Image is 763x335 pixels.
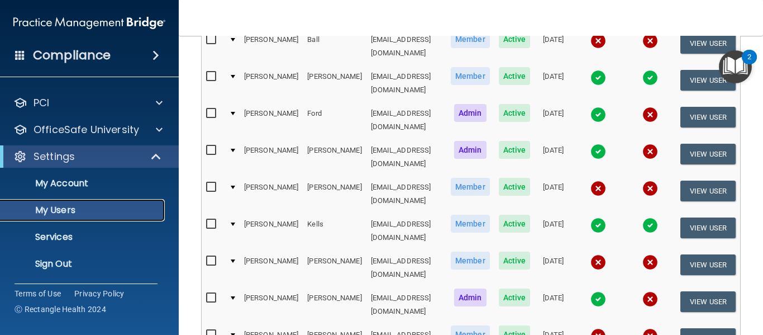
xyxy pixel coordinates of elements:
[366,102,446,139] td: [EMAIL_ADDRESS][DOMAIN_NAME]
[535,176,572,213] td: [DATE]
[15,288,61,299] a: Terms of Use
[642,291,658,307] img: cross.ca9f0e7f.svg
[240,176,303,213] td: [PERSON_NAME]
[642,33,658,49] img: cross.ca9f0e7f.svg
[34,150,75,163] p: Settings
[719,50,752,83] button: Open Resource Center, 2 new notifications
[303,286,366,323] td: [PERSON_NAME]
[747,57,751,72] div: 2
[74,288,125,299] a: Privacy Policy
[13,12,165,34] img: PMB logo
[590,181,606,196] img: cross.ca9f0e7f.svg
[499,141,531,159] span: Active
[590,254,606,270] img: cross.ca9f0e7f.svg
[451,67,490,85] span: Member
[366,213,446,249] td: [EMAIL_ADDRESS][DOMAIN_NAME]
[13,96,163,110] a: PCI
[499,67,531,85] span: Active
[366,249,446,286] td: [EMAIL_ADDRESS][DOMAIN_NAME]
[535,213,572,249] td: [DATE]
[240,249,303,286] td: [PERSON_NAME]
[7,205,160,216] p: My Users
[590,144,606,159] img: tick.e7d51cea.svg
[535,65,572,102] td: [DATE]
[366,65,446,102] td: [EMAIL_ADDRESS][DOMAIN_NAME]
[240,65,303,102] td: [PERSON_NAME]
[680,218,736,238] button: View User
[303,28,366,65] td: Ball
[451,30,490,48] span: Member
[366,176,446,213] td: [EMAIL_ADDRESS][DOMAIN_NAME]
[590,291,606,307] img: tick.e7d51cea.svg
[680,291,736,312] button: View User
[680,33,736,54] button: View User
[590,33,606,49] img: cross.ca9f0e7f.svg
[590,218,606,233] img: tick.e7d51cea.svg
[13,150,162,163] a: Settings
[535,249,572,286] td: [DATE]
[303,65,366,102] td: [PERSON_NAME]
[642,218,658,233] img: tick.e7d51cea.svg
[642,181,658,196] img: cross.ca9f0e7f.svg
[680,144,736,164] button: View User
[454,104,487,122] span: Admin
[366,139,446,176] td: [EMAIL_ADDRESS][DOMAIN_NAME]
[366,28,446,65] td: [EMAIL_ADDRESS][DOMAIN_NAME]
[240,102,303,139] td: [PERSON_NAME]
[499,215,531,233] span: Active
[642,107,658,122] img: cross.ca9f0e7f.svg
[680,107,736,128] button: View User
[303,139,366,176] td: [PERSON_NAME]
[535,102,572,139] td: [DATE]
[7,178,160,189] p: My Account
[366,286,446,323] td: [EMAIL_ADDRESS][DOMAIN_NAME]
[499,178,531,196] span: Active
[590,107,606,122] img: tick.e7d51cea.svg
[499,252,531,270] span: Active
[680,70,736,91] button: View User
[303,176,366,213] td: [PERSON_NAME]
[454,289,487,306] span: Admin
[34,96,49,110] p: PCI
[303,102,366,139] td: Ford
[535,28,572,65] td: [DATE]
[499,30,531,48] span: Active
[642,70,658,86] img: tick.e7d51cea.svg
[33,48,111,63] h4: Compliance
[34,123,139,136] p: OfficeSafe University
[303,213,366,249] td: Kells
[499,104,531,122] span: Active
[680,181,736,201] button: View User
[535,139,572,176] td: [DATE]
[451,215,490,233] span: Member
[240,28,303,65] td: [PERSON_NAME]
[15,304,106,315] span: Ⓒ Rectangle Health 2024
[642,144,658,159] img: cross.ca9f0e7f.svg
[13,123,163,136] a: OfficeSafe University
[240,213,303,249] td: [PERSON_NAME]
[7,258,160,270] p: Sign Out
[642,254,658,270] img: cross.ca9f0e7f.svg
[680,254,736,275] button: View User
[499,289,531,306] span: Active
[454,141,487,159] span: Admin
[535,286,572,323] td: [DATE]
[303,249,366,286] td: [PERSON_NAME]
[7,232,160,243] p: Services
[240,286,303,323] td: [PERSON_NAME]
[451,252,490,270] span: Member
[451,178,490,196] span: Member
[240,139,303,176] td: [PERSON_NAME]
[590,70,606,86] img: tick.e7d51cea.svg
